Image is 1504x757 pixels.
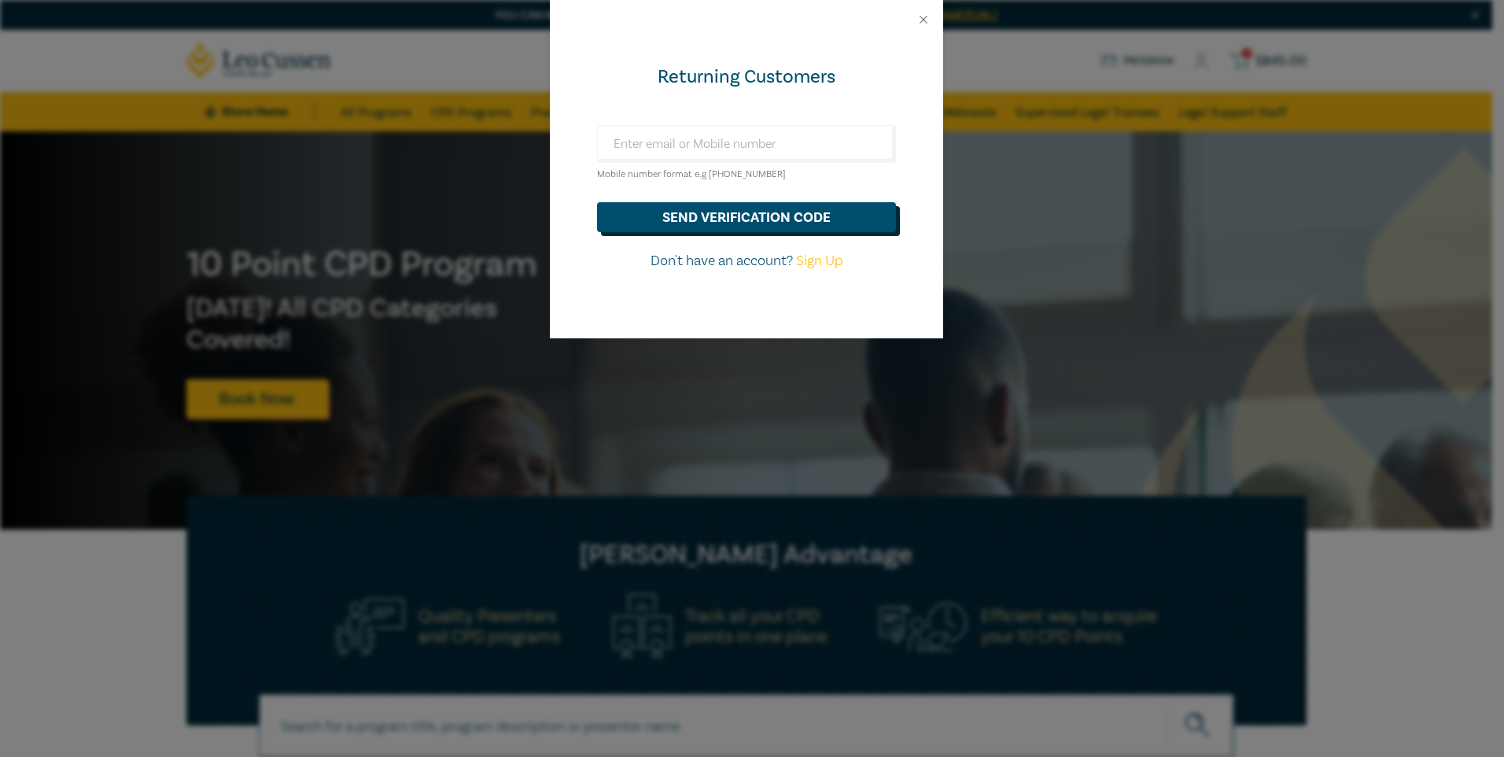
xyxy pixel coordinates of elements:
[597,202,896,232] button: send verification code
[597,251,896,271] p: Don't have an account?
[796,252,842,270] a: Sign Up
[597,65,896,90] div: Returning Customers
[597,168,786,180] small: Mobile number format e.g [PHONE_NUMBER]
[597,125,896,163] input: Enter email or Mobile number
[916,13,931,27] button: Close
